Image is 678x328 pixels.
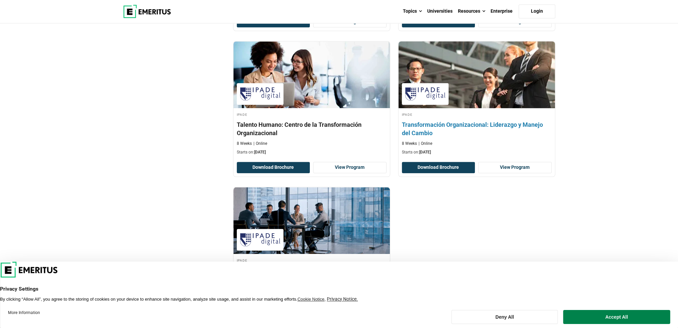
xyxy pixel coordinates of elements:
[237,257,387,263] h4: IPADE
[405,86,445,101] img: IPADE
[399,41,555,158] a: Human Resources Course by IPADE - October 20, 2025 IPADE IPADE Transformación Organizacional: Lid...
[240,86,280,101] img: IPADE
[240,232,280,247] img: IPADE
[402,141,417,146] p: 8 Weeks
[402,162,475,173] button: Download Brochure
[478,162,552,173] a: View Program
[233,187,390,254] img: Gestión Estratégica del Aprendizaje Organizacional | Online Human Resources Course
[253,141,267,146] p: Online
[233,41,390,158] a: Human Resources Course by IPADE - October 20, 2025 IPADE IPADE Talento Humano: Centro de la Trans...
[237,149,387,155] p: Starts on:
[402,120,552,137] h4: Transformación Organizacional: Liderazgo y Manejo del Cambio
[313,162,387,173] a: View Program
[419,150,431,154] span: [DATE]
[402,149,552,155] p: Starts on:
[391,38,563,111] img: Transformación Organizacional: Liderazgo y Manejo del Cambio | Online Human Resources Course
[237,141,252,146] p: 8 Weeks
[233,41,390,108] img: Talento Humano: Centro de la Transformación Organizacional | Online Human Resources Course
[237,111,387,117] h4: IPADE
[519,4,555,18] a: Login
[237,120,387,137] h4: Talento Humano: Centro de la Transformación Organizacional
[254,150,266,154] span: [DATE]
[419,141,432,146] p: Online
[233,187,390,287] a: Human Resources Course by IPADE - IPADE IPADE Gestión Estratégica del Aprendizaje Organizacional ...
[237,162,310,173] button: Download Brochure
[402,111,552,117] h4: IPADE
